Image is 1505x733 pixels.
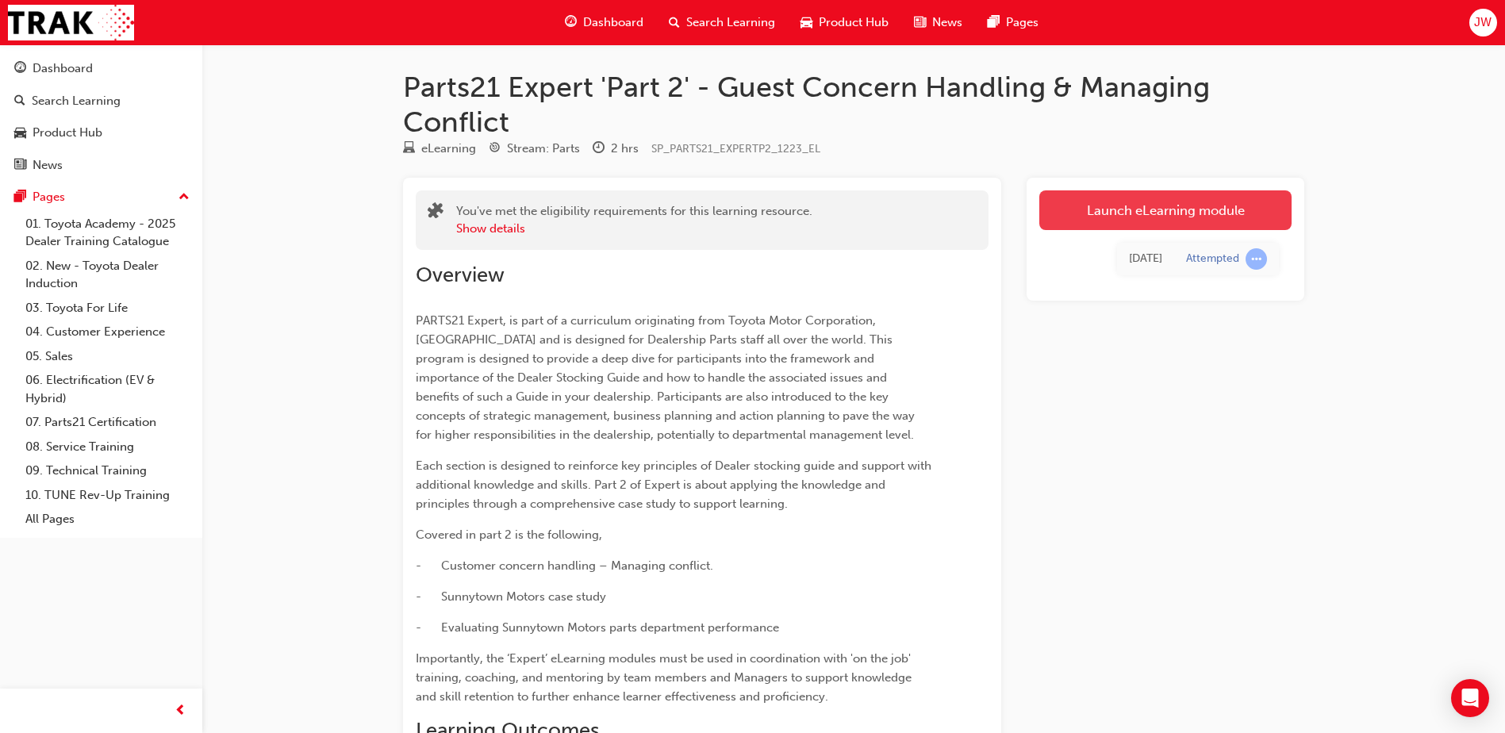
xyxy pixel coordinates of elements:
[6,54,196,83] a: Dashboard
[788,6,901,39] a: car-iconProduct Hub
[33,188,65,206] div: Pages
[1006,13,1039,32] span: Pages
[19,410,196,435] a: 07. Parts21 Certification
[8,5,134,40] img: Trak
[19,212,196,254] a: 01. Toyota Academy - 2025 Dealer Training Catalogue
[489,139,580,159] div: Stream
[19,483,196,508] a: 10. TUNE Rev-Up Training
[975,6,1051,39] a: pages-iconPages
[1474,13,1492,32] span: JW
[33,156,63,175] div: News
[416,651,915,704] span: Importantly, the ‘Expert’ eLearning modules must be used in coordination with 'on the job' traini...
[456,202,812,238] div: You've met the eligibility requirements for this learning resource.
[901,6,975,39] a: news-iconNews
[416,528,602,542] span: Covered in part 2 is the following,
[19,344,196,369] a: 05. Sales
[819,13,889,32] span: Product Hub
[456,220,525,238] button: Show details
[507,140,580,158] div: Stream: Parts
[565,13,577,33] span: guage-icon
[421,140,476,158] div: eLearning
[988,13,1000,33] span: pages-icon
[6,182,196,212] button: Pages
[686,13,775,32] span: Search Learning
[14,126,26,140] span: car-icon
[1246,248,1267,270] span: learningRecordVerb_ATTEMPT-icon
[19,368,196,410] a: 06. Electrification (EV & Hybrid)
[611,140,639,158] div: 2 hrs
[403,142,415,156] span: learningResourceType_ELEARNING-icon
[1469,9,1497,36] button: JW
[593,142,605,156] span: clock-icon
[669,13,680,33] span: search-icon
[14,190,26,205] span: pages-icon
[6,118,196,148] a: Product Hub
[416,459,935,511] span: Each section is designed to reinforce key principles of Dealer stocking guide and support with ad...
[6,86,196,116] a: Search Learning
[14,62,26,76] span: guage-icon
[33,124,102,142] div: Product Hub
[6,151,196,180] a: News
[656,6,788,39] a: search-iconSearch Learning
[403,139,476,159] div: Type
[416,589,606,604] span: - Sunnytown Motors case study
[583,13,643,32] span: Dashboard
[6,51,196,182] button: DashboardSearch LearningProduct HubNews
[19,296,196,320] a: 03. Toyota For Life
[14,159,26,173] span: news-icon
[1129,250,1162,268] div: Wed Aug 13 2025 15:18:45 GMT+1000 (Australian Eastern Standard Time)
[14,94,25,109] span: search-icon
[932,13,962,32] span: News
[33,59,93,78] div: Dashboard
[416,313,918,442] span: PARTS21 Expert, is part of a curriculum originating from Toyota Motor Corporation, [GEOGRAPHIC_DA...
[19,507,196,532] a: All Pages
[32,92,121,110] div: Search Learning
[175,701,186,721] span: prev-icon
[416,558,713,573] span: - Customer concern handling – Managing conflict.
[489,142,501,156] span: target-icon
[19,459,196,483] a: 09. Technical Training
[552,6,656,39] a: guage-iconDashboard
[19,435,196,459] a: 08. Service Training
[416,263,505,287] span: Overview
[593,139,639,159] div: Duration
[19,320,196,344] a: 04. Customer Experience
[1186,251,1239,267] div: Attempted
[19,254,196,296] a: 02. New - Toyota Dealer Induction
[914,13,926,33] span: news-icon
[179,187,190,208] span: up-icon
[1451,679,1489,717] div: Open Intercom Messenger
[416,620,779,635] span: - Evaluating Sunnytown Motors parts department performance
[428,204,443,222] span: puzzle-icon
[403,70,1304,139] h1: Parts21 Expert 'Part 2' - Guest Concern Handling & Managing Conflict
[1039,190,1292,230] a: Launch eLearning module
[651,142,820,155] span: Learning resource code
[800,13,812,33] span: car-icon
